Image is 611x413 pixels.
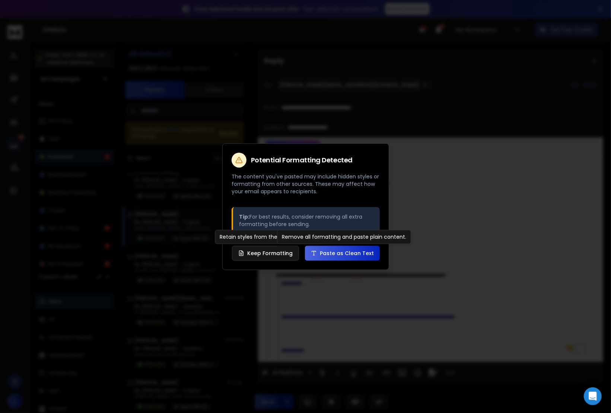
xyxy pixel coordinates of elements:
button: Keep Formatting [232,246,299,261]
button: Paste as Clean Text [305,246,380,261]
p: The content you've pasted may include hidden styles or formatting from other sources. These may a... [232,173,380,195]
p: For best results, consider removing all extra formatting before sending. [239,213,374,228]
div: Open Intercom Messenger [584,387,602,405]
div: Retain styles from the original source. [215,230,323,244]
strong: Tip: [239,213,249,220]
h2: Potential Formatting Detected [251,157,353,163]
div: Remove all formatting and paste plain content. [277,230,411,244]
